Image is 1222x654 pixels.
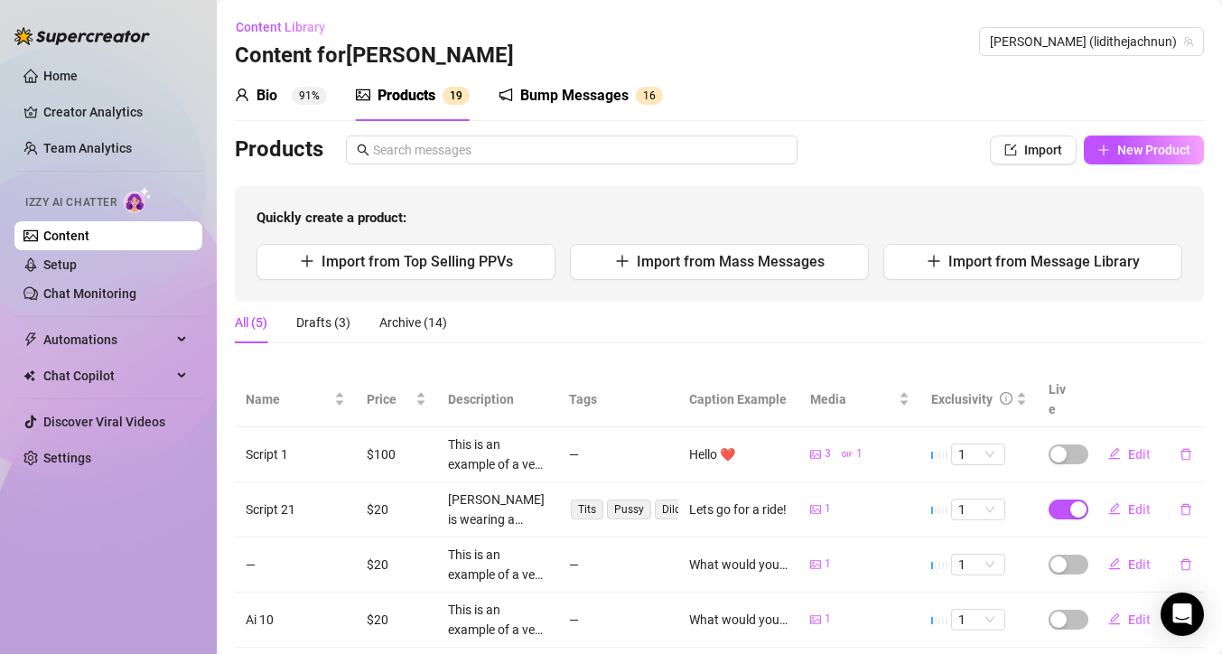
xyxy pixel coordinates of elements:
span: Izzy AI Chatter [25,194,117,211]
td: — [558,427,679,482]
div: Archive (14) [379,313,447,332]
span: plus [927,254,941,268]
button: Edit [1094,550,1165,579]
span: user [235,88,249,102]
span: 1 [958,610,998,630]
sup: 16 [636,87,663,105]
div: This is an example of a very descript Description for the description that is needed in this exam... [448,600,547,640]
span: Media [810,389,895,409]
span: 1 [643,89,649,102]
span: plus [1097,144,1110,156]
sup: 19 [443,87,470,105]
span: edit [1108,502,1121,515]
a: Discover Viral Videos [43,415,165,429]
div: This is an example of a very descript Description for the description that is needed in this exam... [448,434,547,474]
a: Chat Monitoring [43,286,136,301]
span: team [1183,36,1194,47]
span: notification [499,88,513,102]
span: 1 [825,500,831,518]
th: Caption Example [678,372,799,427]
th: Tags [558,372,679,427]
div: Bump Messages [520,85,629,107]
button: Edit [1094,440,1165,469]
td: $20 [356,537,437,593]
button: Edit [1094,495,1165,524]
span: delete [1180,448,1192,461]
span: search [357,144,369,156]
button: Import [990,135,1077,164]
td: — [235,537,356,593]
span: Tits [571,500,603,519]
span: edit [1108,557,1121,570]
img: logo-BBDzfeDw.svg [14,27,150,45]
span: Content Library [236,20,325,34]
h3: Content for [PERSON_NAME] [235,42,514,70]
span: Edit [1128,557,1151,572]
span: Import from Mass Messages [637,253,825,270]
div: What would you do with me if you walked into the shower and saw me like this 😻 [689,610,788,630]
td: $20 [356,593,437,648]
span: delete [1180,503,1192,516]
span: 9 [456,89,462,102]
span: Import from Message Library [948,253,1140,270]
span: Edit [1128,447,1151,462]
img: AI Chatter [124,187,152,213]
span: 1 [825,556,831,573]
a: Content [43,229,89,243]
button: delete [1165,440,1207,469]
th: Media [799,372,920,427]
span: 1 [958,500,998,519]
span: plus [615,254,630,268]
span: 1 [450,89,456,102]
div: Products [378,85,435,107]
div: [PERSON_NAME] is wearing a sheer red lace [PERSON_NAME] that barely covers her busty tits and lea... [448,490,547,529]
span: 3 [825,445,831,462]
th: Name [235,372,356,427]
div: What would you do with me if you walked into the shower and saw me like this 😻 [689,555,788,575]
td: $20 [356,482,437,537]
span: edit [1108,612,1121,625]
span: picture [810,559,821,570]
a: Setup [43,257,77,272]
div: This is an example of a very descript Description for the description that is needed in this exam... [448,545,547,584]
span: New Product [1117,143,1190,157]
td: $100 [356,427,437,482]
td: Script 1 [235,427,356,482]
span: 1 [825,611,831,628]
span: thunderbolt [23,332,38,347]
span: Edit [1128,502,1151,517]
span: edit [1108,447,1121,460]
span: picture [810,449,821,460]
span: 1 [958,444,998,464]
span: plus [300,254,314,268]
button: Content Library [235,13,340,42]
a: Settings [43,451,91,465]
div: All (5) [235,313,267,332]
div: Exclusivity [931,389,993,409]
span: Price [367,389,412,409]
span: Chat Copilot [43,361,172,390]
span: Dildo [655,500,695,519]
div: Hello ❤️ [689,444,735,464]
span: Amanda (lidithejachnun) [990,28,1193,55]
input: Search messages [373,140,787,160]
span: gif [842,449,853,460]
sup: 91% [292,87,327,105]
span: Edit [1128,612,1151,627]
a: Home [43,69,78,83]
td: Ai 10 [235,593,356,648]
span: picture [356,88,370,102]
span: 1 [856,445,863,462]
button: Import from Mass Messages [570,244,869,280]
div: Bio [257,85,277,107]
span: Import from Top Selling PPVs [322,253,513,270]
button: Edit [1094,605,1165,634]
span: Pussy [607,500,651,519]
th: Live [1038,372,1083,427]
span: picture [810,504,821,515]
div: Lets go for a ride! [689,500,787,519]
th: Description [437,372,558,427]
span: 1 [958,555,998,575]
span: 6 [649,89,656,102]
a: Creator Analytics [43,98,188,126]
